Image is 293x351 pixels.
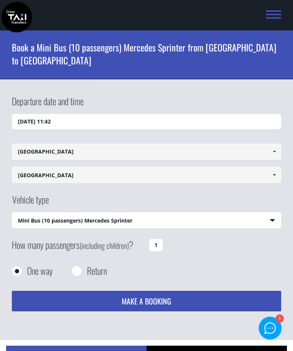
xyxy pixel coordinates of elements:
[2,2,32,32] img: Crete Taxi Transfers | Book a Mini Bus transfer from Chania city to Rethymnon city | Crete Taxi T...
[12,144,282,160] input: Select pickup location
[12,193,49,212] label: Vehicle type
[268,167,281,183] a: Show All Items
[268,144,281,160] a: Show All Items
[2,12,32,20] a: Crete Taxi Transfers | Book a Mini Bus transfer from Chania city to Rethymnon city | Crete Taxi T...
[12,291,282,311] button: MAKE A BOOKING
[80,240,129,251] small: (including children)
[12,213,281,229] span: Mini Bus (10 passengers) Mercedes Sprinter
[12,236,145,255] label: How many passengers ?
[87,266,107,276] label: Return
[12,30,282,67] h1: Book a Mini Bus (10 passengers) Mercedes Sprinter from [GEOGRAPHIC_DATA] to [GEOGRAPHIC_DATA]
[12,167,282,183] input: Select drop-off location
[27,266,53,276] label: One way
[12,95,84,114] label: Departure date and time
[275,315,283,323] div: 1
